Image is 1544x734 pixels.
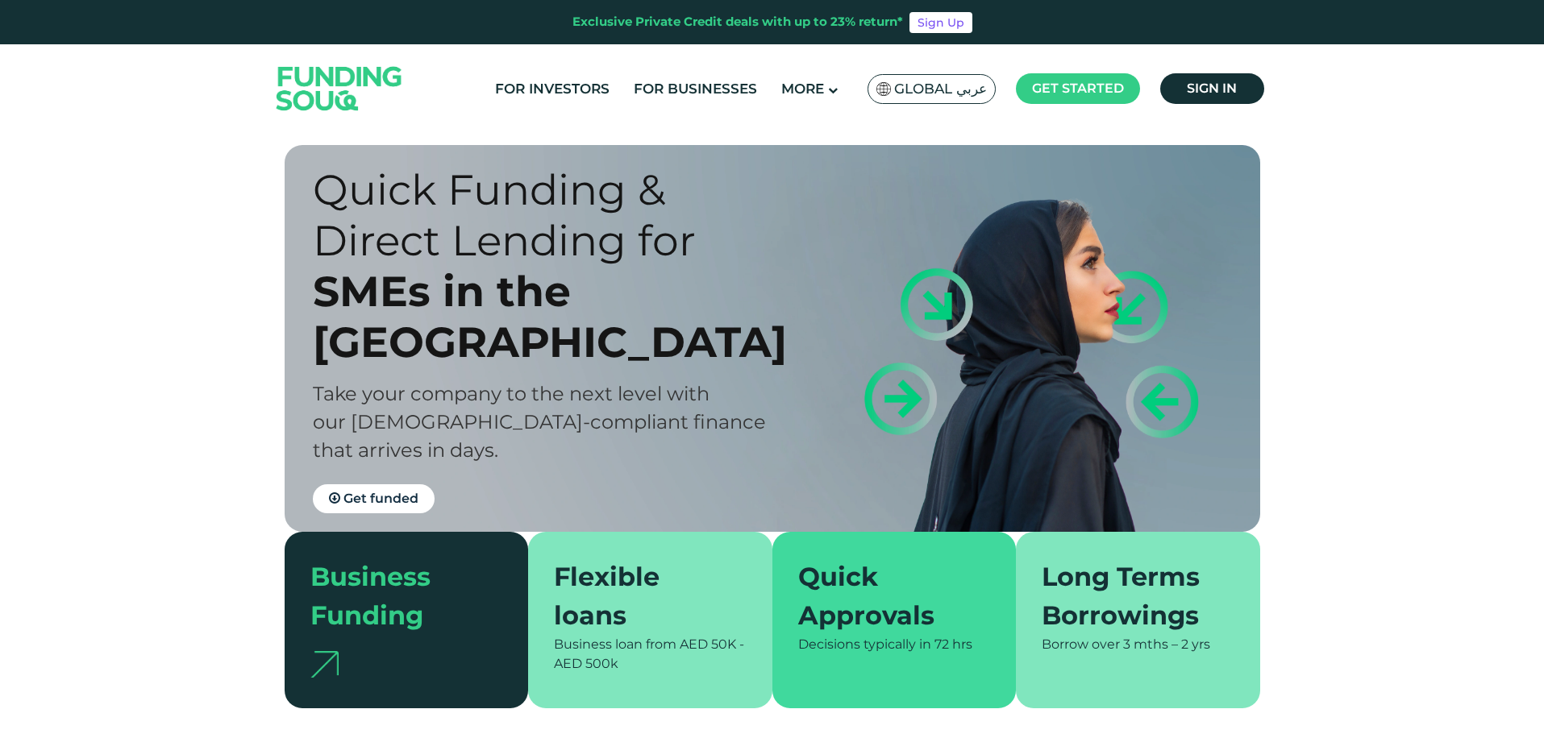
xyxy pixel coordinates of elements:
[1160,73,1264,104] a: Sign in
[310,558,484,635] div: Business Funding
[313,164,801,266] div: Quick Funding & Direct Lending for
[781,81,824,97] span: More
[1042,558,1215,635] div: Long Terms Borrowings
[313,484,435,513] a: Get funded
[630,76,761,102] a: For Businesses
[554,558,727,635] div: Flexible loans
[1042,637,1120,652] span: Borrow over
[798,637,931,652] span: Decisions typically in
[554,637,676,652] span: Business loan from
[909,12,972,33] a: Sign Up
[260,48,418,129] img: Logo
[572,13,903,31] div: Exclusive Private Credit deals with up to 23% return*
[894,80,987,98] span: Global عربي
[491,76,614,102] a: For Investors
[1032,81,1124,96] span: Get started
[313,266,801,367] div: SMEs in the [GEOGRAPHIC_DATA]
[1123,637,1210,652] span: 3 mths – 2 yrs
[1187,81,1237,96] span: Sign in
[310,651,339,678] img: arrow
[934,637,972,652] span: 72 hrs
[313,382,766,462] span: Take your company to the next level with our [DEMOGRAPHIC_DATA]-compliant finance that arrives in...
[876,82,891,96] img: SA Flag
[343,491,418,506] span: Get funded
[798,558,972,635] div: Quick Approvals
